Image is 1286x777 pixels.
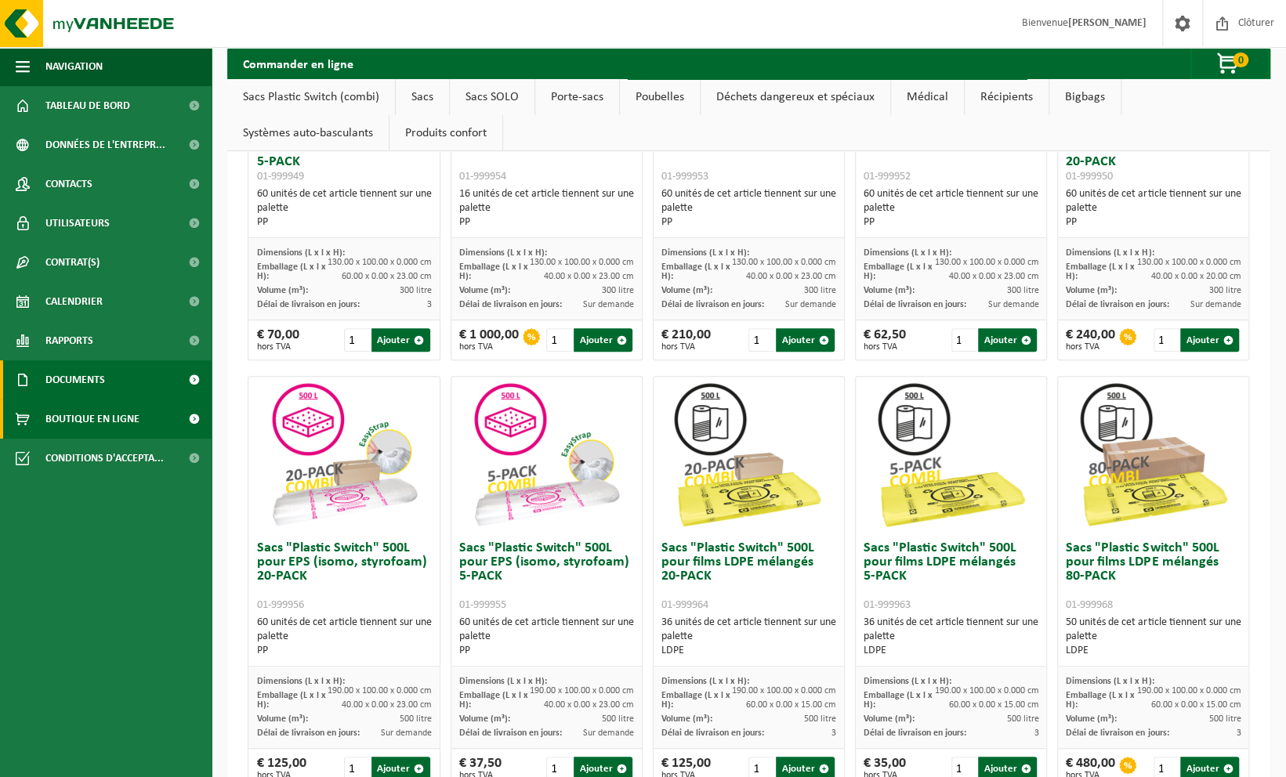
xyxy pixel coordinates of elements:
[1066,677,1154,686] span: Dimensions (L x l x H):
[1049,79,1121,115] a: Bigbags
[468,377,625,533] img: 01-999955
[344,328,370,352] input: 1
[864,300,966,309] span: Délai de livraison en jours:
[459,599,506,611] span: 01-999955
[661,171,708,183] span: 01-999953
[459,644,634,658] div: PP
[1208,286,1241,295] span: 300 litre
[864,286,915,295] span: Volume (m³):
[661,286,712,295] span: Volume (m³):
[389,115,502,151] a: Produits confort
[661,644,836,658] div: LDPE
[256,187,431,229] div: 60 unités de cet article tiennent sur une palette
[1006,714,1038,724] span: 500 litre
[661,714,712,724] span: Volume (m³):
[544,700,634,710] span: 40.00 x 0.00 x 23.00 cm
[978,328,1037,352] button: Ajouter
[45,360,105,399] span: Documents
[701,79,890,115] a: Déchets dangereux et spéciaux
[459,691,528,710] span: Emballage (L x l x H):
[1066,342,1115,352] span: hors TVA
[256,691,325,710] span: Emballage (L x l x H):
[661,248,749,258] span: Dimensions (L x l x H):
[256,541,431,612] h3: Sacs "Plastic Switch" 500L pour EPS (isomo, styrofoam) 20-PACK
[530,686,634,696] span: 190.00 x 100.00 x 0.000 cm
[1066,691,1135,710] span: Emballage (L x l x H):
[459,328,519,352] div: € 1 000,00
[661,262,730,281] span: Emballage (L x l x H):
[459,171,506,183] span: 01-999954
[227,48,369,78] h2: Commander en ligne
[1154,328,1179,352] input: 1
[785,300,836,309] span: Sur demande
[1066,644,1241,658] div: LDPE
[1066,262,1135,281] span: Emballage (L x l x H):
[450,79,534,115] a: Sacs SOLO
[748,328,774,352] input: 1
[620,79,700,115] a: Poubelles
[602,286,634,295] span: 300 litre
[661,728,764,738] span: Délai de livraison en jours:
[459,342,519,352] span: hors TVA
[1136,686,1241,696] span: 190.00 x 100.00 x 0.000 cm
[864,677,951,686] span: Dimensions (L x l x H):
[371,328,430,352] button: Ajouter
[864,691,933,710] span: Emballage (L x l x H):
[965,79,1049,115] a: Récipients
[661,215,836,229] div: PP
[45,86,130,125] span: Tableau de bord
[1208,714,1241,724] span: 500 litre
[1150,700,1241,710] span: 60.00 x 0.00 x 15.00 cm
[1190,300,1241,309] span: Sur demande
[864,171,911,183] span: 01-999952
[661,616,836,658] div: 36 unités de cet article tiennent sur une palette
[256,286,307,295] span: Volume (m³):
[459,300,562,309] span: Délai de livraison en jours:
[864,248,951,258] span: Dimensions (L x l x H):
[256,728,359,738] span: Délai de livraison en jours:
[1180,328,1239,352] button: Ajouter
[951,328,977,352] input: 1
[328,258,432,267] span: 130.00 x 100.00 x 0.000 cm
[400,714,432,724] span: 500 litre
[1066,248,1154,258] span: Dimensions (L x l x H):
[583,728,634,738] span: Sur demande
[459,215,634,229] div: PP
[583,300,634,309] span: Sur demande
[1066,187,1241,229] div: 60 unités de cet article tiennent sur une palette
[661,300,764,309] span: Délai de livraison en jours:
[256,599,303,611] span: 01-999956
[661,677,749,686] span: Dimensions (L x l x H):
[459,262,528,281] span: Emballage (L x l x H):
[1066,714,1117,724] span: Volume (m³):
[459,616,634,658] div: 60 unités de cet article tiennent sur une palette
[732,258,836,267] span: 130.00 x 100.00 x 0.000 cm
[831,728,836,738] span: 3
[459,541,634,612] h3: Sacs "Plastic Switch" 500L pour EPS (isomo, styrofoam) 5-PACK
[934,686,1038,696] span: 190.00 x 100.00 x 0.000 cm
[661,691,730,710] span: Emballage (L x l x H):
[459,248,547,258] span: Dimensions (L x l x H):
[45,321,93,360] span: Rapports
[948,272,1038,281] span: 40.00 x 0.00 x 23.00 cm
[227,115,389,151] a: Systèmes auto-basculants
[45,164,92,204] span: Contacts
[45,47,103,86] span: Navigation
[400,286,432,295] span: 300 litre
[45,282,103,321] span: Calendrier
[1190,48,1269,79] button: 0
[45,439,164,478] span: Conditions d'accepta...
[864,342,906,352] span: hors TVA
[1034,728,1038,738] span: 3
[864,328,906,352] div: € 62,50
[342,272,432,281] span: 60.00 x 0.00 x 23.00 cm
[530,258,634,267] span: 130.00 x 100.00 x 0.000 cm
[670,377,827,533] img: 01-999964
[256,342,299,352] span: hors TVA
[864,714,915,724] span: Volume (m³):
[266,377,422,533] img: 01-999956
[873,377,1030,533] img: 01-999963
[1236,728,1241,738] span: 3
[934,258,1038,267] span: 130.00 x 100.00 x 0.000 cm
[864,215,1038,229] div: PP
